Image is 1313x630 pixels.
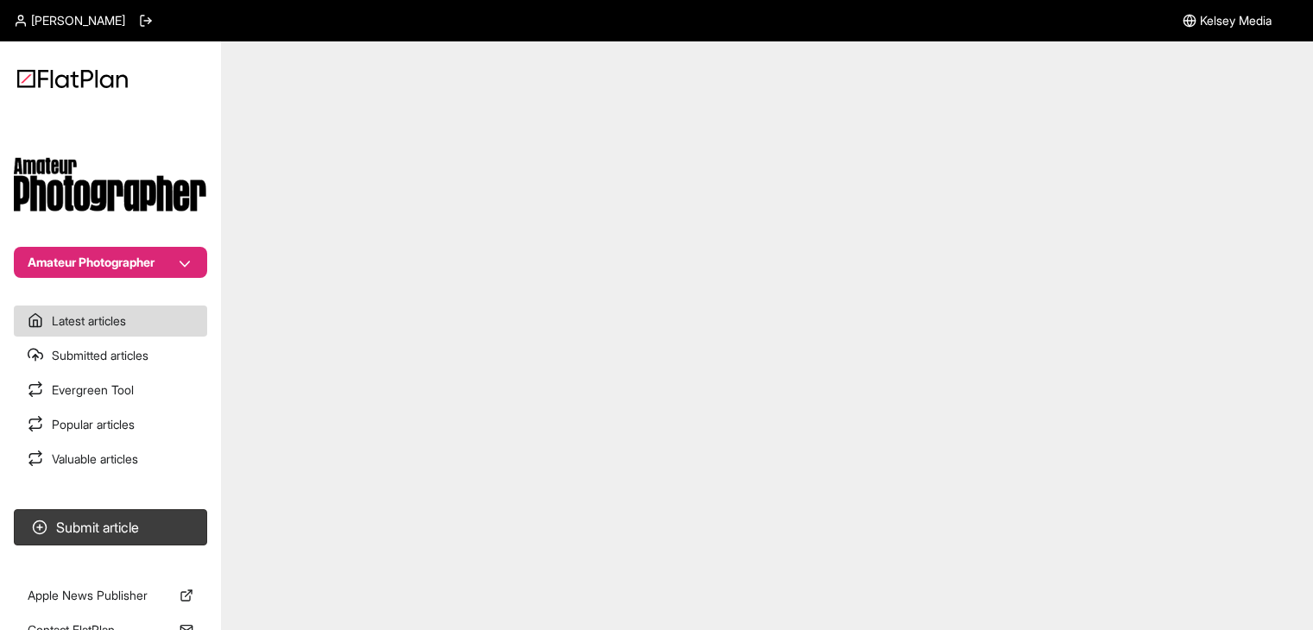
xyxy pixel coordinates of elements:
img: Publication Logo [14,157,207,212]
a: Submitted articles [14,340,207,371]
a: Latest articles [14,306,207,337]
button: Submit article [14,509,207,545]
img: Logo [17,69,128,88]
a: Popular articles [14,409,207,440]
a: Apple News Publisher [14,580,207,611]
a: Evergreen Tool [14,375,207,406]
button: Amateur Photographer [14,247,207,278]
a: Valuable articles [14,444,207,475]
span: Kelsey Media [1200,12,1272,29]
a: [PERSON_NAME] [14,12,125,29]
span: [PERSON_NAME] [31,12,125,29]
